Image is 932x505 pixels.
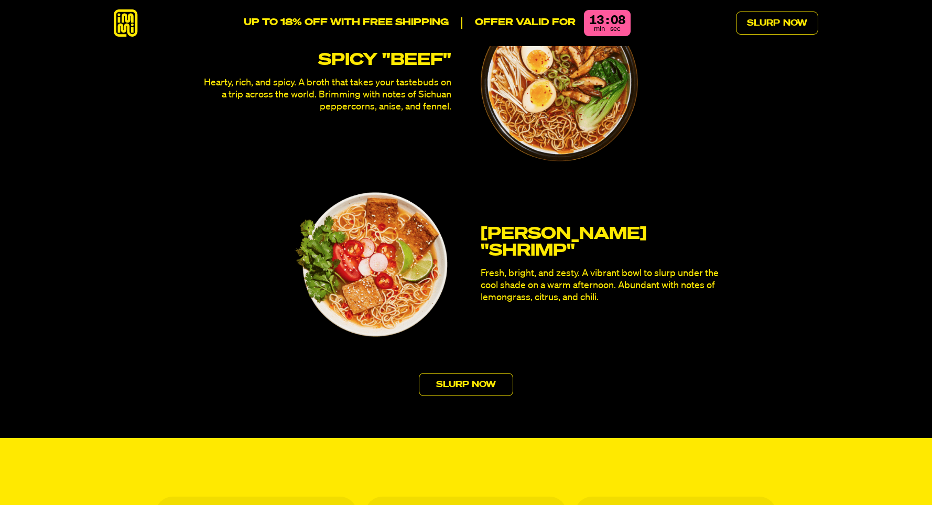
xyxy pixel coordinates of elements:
[481,268,728,304] p: Fresh, bright, and zesty. A vibrant bowl to slurp under the cool shade on a warm afternoon. Abund...
[204,52,451,69] h3: SPICY "BEEF"
[594,26,605,32] span: min
[736,12,818,35] a: Slurp Now
[5,457,111,500] iframe: Marketing Popup
[244,17,449,29] p: UP TO 18% OFF WITH FREE SHIPPING
[461,17,576,29] p: Offer valid for
[204,77,451,114] p: Hearty, rich, and spicy. A broth that takes your tastebuds on a trip across the world. Brimming w...
[481,226,728,259] h3: [PERSON_NAME] "SHRIMP"
[606,14,609,27] div: :
[481,4,638,161] img: SPICY
[419,373,514,396] a: Slurp Now
[610,26,621,32] span: sec
[611,14,625,27] div: 08
[294,186,451,344] img: TOM YUM
[589,14,604,27] div: 13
